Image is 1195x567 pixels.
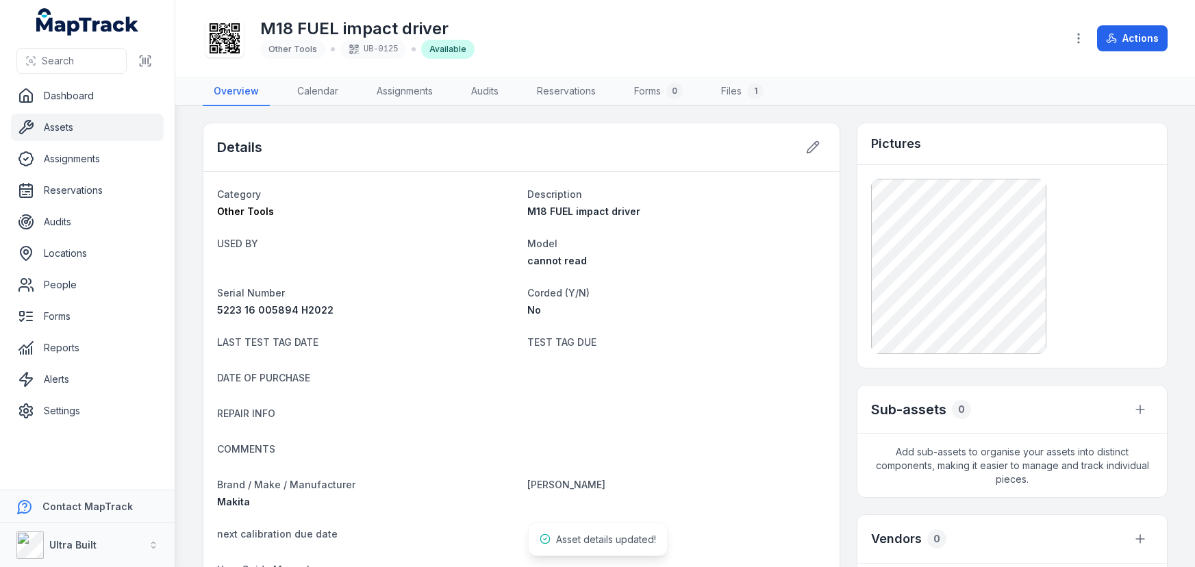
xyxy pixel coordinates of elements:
[203,77,270,106] a: Overview
[268,44,317,54] span: Other Tools
[11,145,164,173] a: Assignments
[526,77,607,106] a: Reservations
[11,303,164,330] a: Forms
[11,114,164,141] a: Assets
[49,539,97,551] strong: Ultra Built
[217,205,274,217] span: Other Tools
[11,366,164,393] a: Alerts
[11,334,164,362] a: Reports
[527,238,557,249] span: Model
[666,83,683,99] div: 0
[217,479,355,490] span: Brand / Make / Manufacturer
[42,54,74,68] span: Search
[42,501,133,512] strong: Contact MapTrack
[527,336,596,348] span: TEST TAG DUE
[366,77,444,106] a: Assignments
[217,372,310,383] span: DATE OF PURCHASE
[747,83,764,99] div: 1
[217,443,275,455] span: COMMENTS
[527,205,640,217] span: M18 FUEL impact driver
[871,400,946,419] h2: Sub-assets
[11,82,164,110] a: Dashboard
[217,528,338,540] span: next calibration due date
[217,336,318,348] span: LAST TEST TAG DATE
[217,304,334,316] span: 5223 16 005894 H2022
[460,77,510,106] a: Audits
[217,238,258,249] span: USED BY
[623,77,694,106] a: Forms0
[217,496,250,507] span: Makita
[217,287,285,299] span: Serial Number
[36,8,139,36] a: MapTrack
[217,138,262,157] h2: Details
[11,271,164,299] a: People
[340,40,406,59] div: UB-0125
[710,77,775,106] a: Files1
[527,304,541,316] span: No
[527,479,605,490] span: [PERSON_NAME]
[527,287,590,299] span: Corded (Y/N)
[857,434,1167,497] span: Add sub-assets to organise your assets into distinct components, making it easier to manage and t...
[286,77,349,106] a: Calendar
[16,48,127,74] button: Search
[11,240,164,267] a: Locations
[527,255,587,266] span: cannot read
[217,407,275,419] span: REPAIR INFO
[527,188,582,200] span: Description
[1097,25,1168,51] button: Actions
[11,177,164,204] a: Reservations
[11,208,164,236] a: Audits
[11,397,164,425] a: Settings
[871,529,922,549] h3: Vendors
[871,134,921,153] h3: Pictures
[260,18,475,40] h1: M18 FUEL impact driver
[952,400,971,419] div: 0
[927,529,946,549] div: 0
[556,533,656,545] span: Asset details updated!
[217,188,261,200] span: Category
[421,40,475,59] div: Available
